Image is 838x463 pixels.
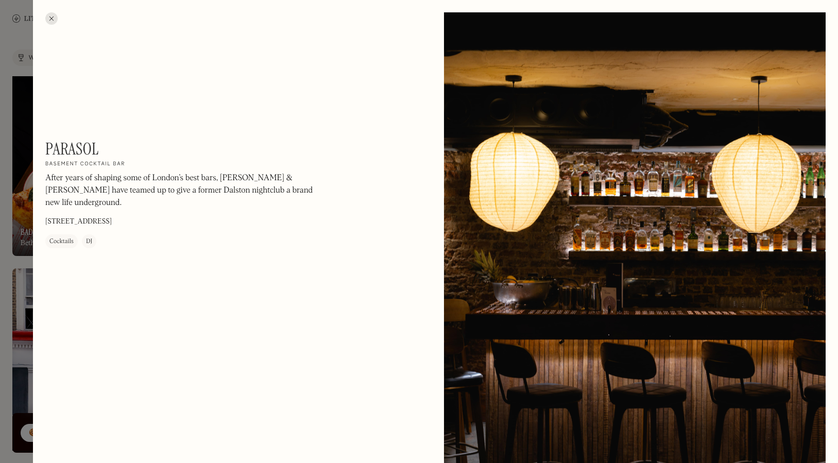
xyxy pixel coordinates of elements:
h2: Basement cocktail bar [45,161,125,168]
p: [STREET_ADDRESS] [45,216,112,227]
div: Cocktails [49,236,74,247]
div: DJ [86,236,92,247]
p: After years of shaping some of London’s best bars, [PERSON_NAME] & [PERSON_NAME] have teamed up t... [45,172,323,209]
h1: Parasol [45,139,99,159]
